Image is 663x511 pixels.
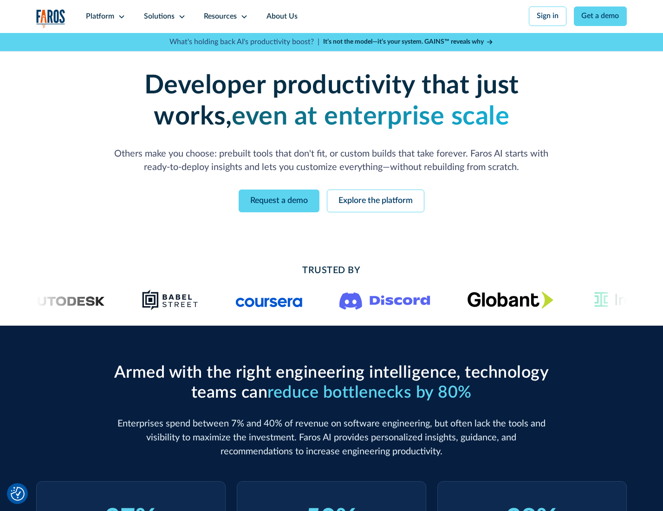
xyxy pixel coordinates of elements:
[110,363,553,403] h2: Armed with the right engineering intelligence, technology teams can
[327,190,424,212] a: Explore the platform
[239,190,319,212] a: Request a demo
[235,293,302,308] img: Logo of the online learning platform Coursera.
[36,9,66,28] a: home
[467,291,553,308] img: Globant's logo
[86,11,114,22] div: Platform
[110,147,553,175] p: Others make you choose: prebuilt tools that don't fit, or custom builds that take forever. Faros ...
[204,11,237,22] div: Resources
[36,9,66,28] img: Logo of the analytics and reporting company Faros.
[169,37,319,48] p: What's holding back AI's productivity boost? |
[142,289,198,311] img: Babel Street logo png
[267,384,472,401] span: reduce bottlenecks by 80%
[110,264,553,278] h2: Trusted By
[232,104,509,130] strong: even at enterprise scale
[11,487,25,501] img: Revisit consent button
[574,7,627,26] a: Get a demo
[110,417,553,459] p: Enterprises spend between 7% and 40% of revenue on software engineering, but often lack the tools...
[11,487,25,501] button: Cookie Settings
[144,11,175,22] div: Solutions
[339,290,430,310] img: Logo of the communication platform Discord.
[323,37,494,47] a: It’s not the model—it’s your system. GAINS™ reveals why
[529,7,566,26] a: Sign in
[323,39,484,45] strong: It’s not the model—it’s your system. GAINS™ reveals why
[144,72,519,130] strong: Developer productivity that just works,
